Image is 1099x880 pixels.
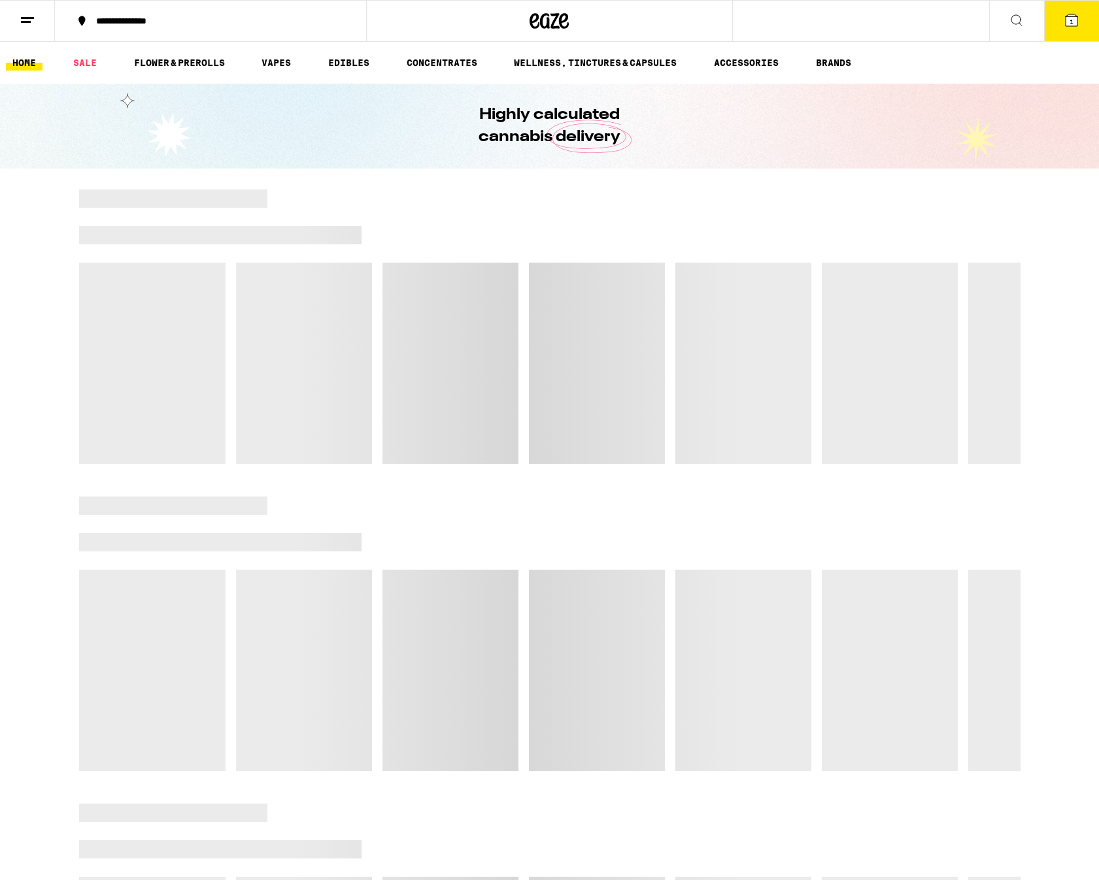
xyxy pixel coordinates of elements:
[707,55,785,71] a: ACCESSORIES
[442,104,658,148] h1: Highly calculated cannabis delivery
[507,55,683,71] a: WELLNESS, TINCTURES & CAPSULES
[809,55,858,71] a: BRANDS
[67,55,103,71] a: SALE
[255,55,297,71] a: VAPES
[400,55,484,71] a: CONCENTRATES
[6,55,42,71] a: HOME
[322,55,376,71] a: EDIBLES
[1044,1,1099,41] button: 1
[1070,18,1074,25] span: 1
[127,55,231,71] a: FLOWER & PREROLLS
